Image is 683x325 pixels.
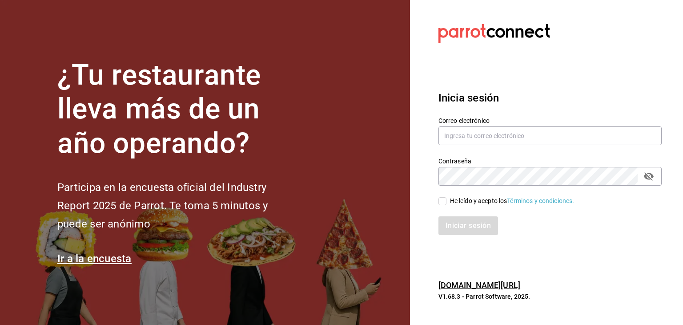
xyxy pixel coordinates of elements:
[450,196,575,206] div: He leído y acepto los
[641,169,656,184] button: passwordField
[57,58,297,161] h1: ¿Tu restaurante lleva más de un año operando?
[438,158,662,164] label: Contraseña
[438,117,662,123] label: Correo electrónico
[438,90,662,106] h3: Inicia sesión
[507,197,574,204] a: Términos y condiciones.
[438,280,520,290] a: [DOMAIN_NAME][URL]
[438,292,662,301] p: V1.68.3 - Parrot Software, 2025.
[57,179,297,233] h2: Participa en la encuesta oficial del Industry Report 2025 de Parrot. Te toma 5 minutos y puede se...
[57,252,132,265] a: Ir a la encuesta
[438,126,662,145] input: Ingresa tu correo electrónico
